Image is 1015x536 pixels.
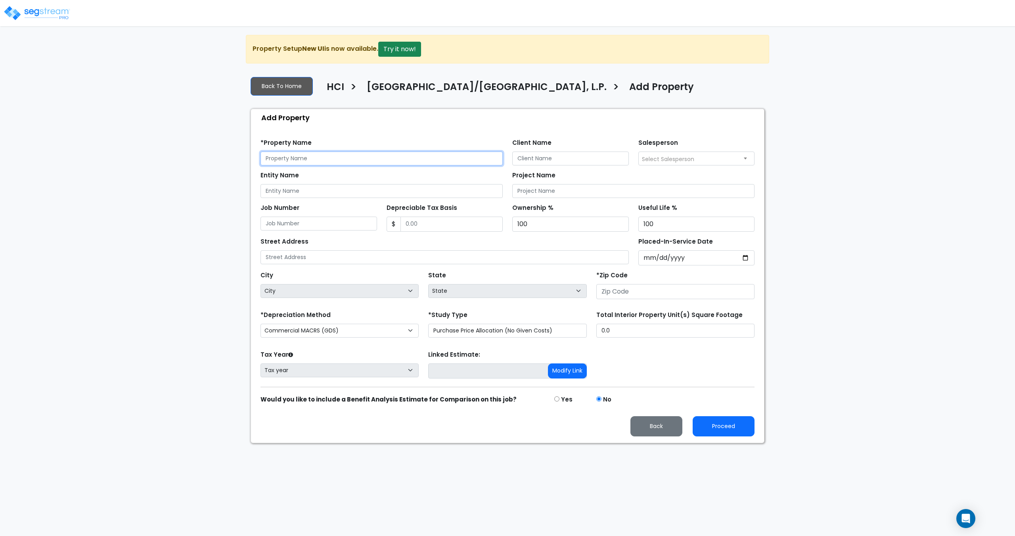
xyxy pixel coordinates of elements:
[327,81,344,95] h4: HCI
[512,217,629,232] input: Ownership %
[596,324,755,338] input: total square foot
[321,81,344,98] a: HCI
[255,109,764,126] div: Add Property
[693,416,755,436] button: Proceed
[428,271,446,280] label: State
[302,44,324,53] strong: New UI
[387,204,457,213] label: Depreciable Tax Basis
[260,311,331,320] label: *Depreciation Method
[956,509,975,528] div: Open Intercom Messenger
[260,184,503,198] input: Entity Name
[400,217,503,232] input: 0.00
[512,204,553,213] label: Ownership %
[260,152,503,165] input: Property Name
[378,42,421,57] button: Try it now!
[638,204,677,213] label: Useful Life %
[260,350,293,359] label: Tax Year
[387,217,401,232] span: $
[630,416,682,436] button: Back
[596,284,755,299] input: Zip Code
[428,350,480,359] label: Linked Estimate:
[512,171,555,180] label: Project Name
[260,395,517,403] strong: Would you like to include a Benefit Analysis Estimate for Comparison on this job?
[638,237,713,246] label: Placed-In-Service Date
[613,81,619,96] h3: >
[642,155,694,163] span: Select Salesperson
[624,421,689,430] a: Back
[260,204,299,213] label: Job Number
[603,395,611,404] label: No
[260,171,299,180] label: Entity Name
[251,77,313,96] a: Back To Home
[350,81,357,96] h3: >
[260,250,629,264] input: Street Address
[638,217,755,232] input: Useful Life %
[260,237,308,246] label: Street Address
[623,81,694,98] a: Add Property
[629,81,694,95] h4: Add Property
[512,138,552,148] label: Client Name
[596,311,743,320] label: Total Interior Property Unit(s) Square Footage
[260,217,377,231] input: Job Number
[548,363,587,378] button: Modify Link
[512,184,755,198] input: Project Name
[3,5,71,21] img: logo_pro_r.png
[367,81,607,95] h4: [GEOGRAPHIC_DATA]/[GEOGRAPHIC_DATA], L.P.
[638,138,678,148] label: Salesperson
[361,81,607,98] a: [GEOGRAPHIC_DATA]/[GEOGRAPHIC_DATA], L.P.
[561,395,573,404] label: Yes
[596,271,628,280] label: *Zip Code
[428,311,467,320] label: *Study Type
[512,152,629,165] input: Client Name
[260,138,312,148] label: *Property Name
[260,271,273,280] label: City
[246,35,769,63] div: Property Setup is now available.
